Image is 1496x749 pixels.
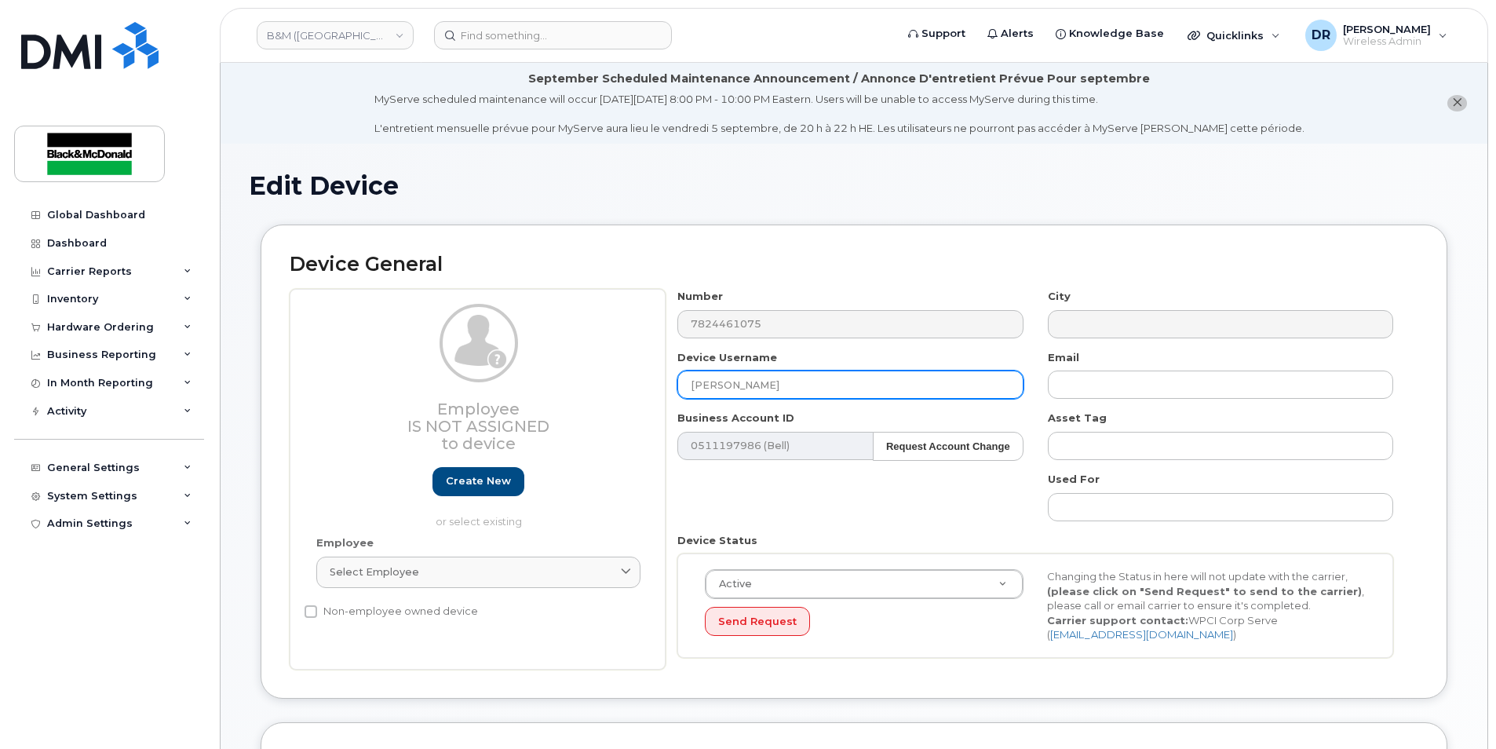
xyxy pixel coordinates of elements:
div: Changing the Status in here will not update with the carrier, , please call or email carrier to e... [1035,569,1377,642]
label: Employee [316,535,374,550]
span: Active [710,577,752,591]
a: [EMAIL_ADDRESS][DOMAIN_NAME] [1050,628,1233,641]
span: to device [441,434,516,453]
label: Non-employee owned device [305,602,478,621]
div: September Scheduled Maintenance Announcement / Annonce D'entretient Prévue Pour septembre [528,71,1150,87]
label: Asset Tag [1048,411,1107,426]
span: Is not assigned [407,417,549,436]
h2: Device General [290,254,1418,276]
a: Create new [432,467,524,496]
label: Device Username [677,350,777,365]
button: Request Account Change [873,432,1023,461]
p: or select existing [316,514,640,529]
label: Number [677,289,723,304]
button: Send Request [705,607,810,636]
h1: Edit Device [249,172,1459,199]
a: Active [706,570,1023,598]
label: Device Status [677,533,757,548]
input: Non-employee owned device [305,605,317,618]
label: Email [1048,350,1079,365]
div: MyServe scheduled maintenance will occur [DATE][DATE] 8:00 PM - 10:00 PM Eastern. Users will be u... [374,92,1304,136]
strong: Request Account Change [886,440,1010,452]
strong: Carrier support contact: [1047,614,1188,627]
button: close notification [1447,95,1467,111]
a: Select employee [316,557,640,588]
label: Used For [1048,472,1100,487]
label: City [1048,289,1071,304]
strong: (please click on "Send Request" to send to the carrier) [1047,585,1362,597]
label: Business Account ID [677,411,794,426]
span: Select employee [330,564,419,579]
h3: Employee [316,400,640,452]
